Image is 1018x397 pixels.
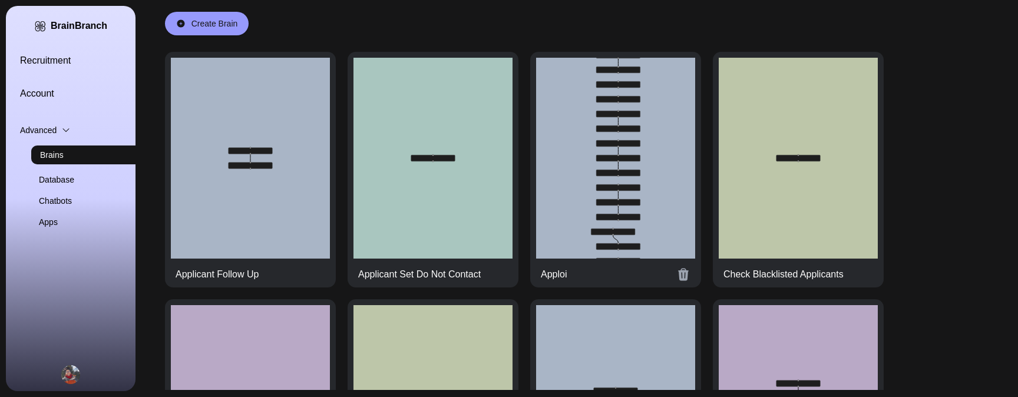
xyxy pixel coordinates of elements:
[176,267,259,282] div: Applicant Follow Up
[20,54,150,68] a: Recruitment
[541,267,567,282] div: Apploi
[39,195,168,207] a: Chatbots
[165,52,336,287] a: Applicant Follow Up
[358,267,481,282] div: Applicant Set Do Not Contact
[20,124,150,136] div: Advanced
[34,20,46,32] img: BrainBranch Logo
[713,52,884,287] a: Check Blacklisted Applicants
[61,365,80,384] img: Yedid Herskovitz
[20,87,150,101] a: Account
[191,18,238,29] div: Create Brain
[31,145,161,164] a: Brains
[723,267,844,282] div: Check Blacklisted Applicants
[61,365,80,384] button: Open user button
[39,174,168,186] a: Database
[530,52,701,287] a: Apploi
[39,216,168,228] a: Apps
[348,52,518,287] a: Applicant Set Do Not Contact
[51,20,107,32] div: BrainBranch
